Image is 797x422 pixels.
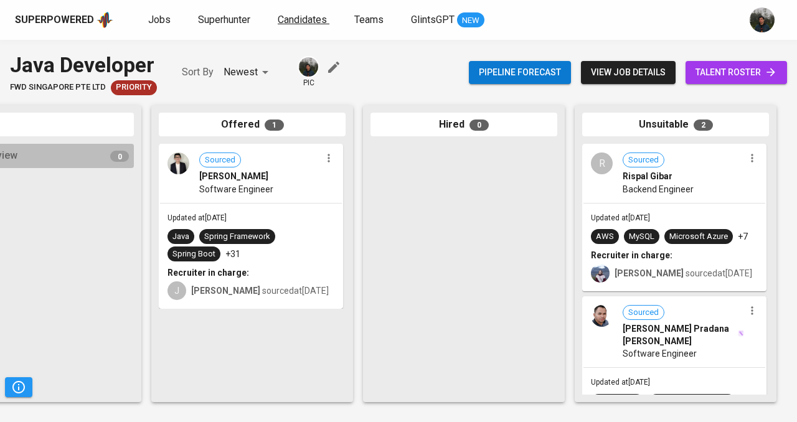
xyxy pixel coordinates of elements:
[198,14,250,26] span: Superhunter
[615,268,752,278] span: sourced at [DATE]
[167,152,189,174] img: 493ead1386a386fc272c250cc207bbe7.jpg
[591,264,610,283] img: christine.raharja@glints.com
[15,13,94,27] div: Superpowered
[10,50,157,80] div: Java Developer
[159,144,343,309] div: Sourced[PERSON_NAME]Software EngineerUpdated at[DATE]JavaSpring FrameworkSpring Boot+31Recruiter ...
[298,56,319,88] div: pic
[148,12,173,28] a: Jobs
[686,61,787,84] a: talent roster
[224,65,258,80] p: Newest
[629,231,654,243] div: MySQL
[738,330,744,336] img: magic_wand.svg
[167,213,227,222] span: Updated at [DATE]
[411,12,484,28] a: GlintsGPT NEW
[457,14,484,27] span: NEW
[354,14,384,26] span: Teams
[623,322,737,347] span: [PERSON_NAME] Pradana [PERSON_NAME]
[623,154,664,166] span: Sourced
[623,307,664,319] span: Sourced
[623,170,672,182] span: Rispal Gibar
[200,154,240,166] span: Sourced
[204,231,270,243] div: Spring Framework
[469,61,571,84] button: Pipeline forecast
[111,80,157,95] div: New Job received from Demand Team
[15,11,113,29] a: Superpoweredapp logo
[582,144,766,291] div: RSourcedRispal GibarBackend EngineerUpdated at[DATE]AWSMySQLMicrosoft Azure+7Recruiter in charge:...
[581,61,676,84] button: view job details
[615,268,684,278] b: [PERSON_NAME]
[591,213,650,222] span: Updated at [DATE]
[354,12,386,28] a: Teams
[278,12,329,28] a: Candidates
[596,231,614,243] div: AWS
[479,65,561,80] span: Pipeline forecast
[265,120,284,131] span: 1
[191,286,260,296] b: [PERSON_NAME]
[199,183,273,195] span: Software Engineer
[669,231,728,243] div: Microsoft Azure
[159,113,346,137] div: Offered
[225,248,240,260] p: +31
[750,7,775,32] img: glenn@glints.com
[224,61,273,84] div: Newest
[278,14,327,26] span: Candidates
[591,378,650,387] span: Updated at [DATE]
[182,65,214,80] p: Sort By
[591,250,672,260] b: Recruiter in charge:
[591,152,613,174] div: R
[111,82,157,93] span: Priority
[623,183,694,195] span: Backend Engineer
[199,170,268,182] span: [PERSON_NAME]
[582,113,769,137] div: Unsuitable
[5,377,32,397] button: Pipeline Triggers
[696,65,777,80] span: talent roster
[411,14,455,26] span: GlintsGPT
[591,65,666,80] span: view job details
[191,286,329,296] span: sourced at [DATE]
[591,305,613,327] img: 4bdd53899851ca0c4414c958345af109.png
[299,57,318,77] img: glenn@glints.com
[738,230,748,243] p: +7
[198,12,253,28] a: Superhunter
[172,248,215,260] div: Spring Boot
[623,347,697,360] span: Software Engineer
[370,113,557,137] div: Hired
[110,151,129,162] span: 0
[167,268,249,278] b: Recruiter in charge:
[172,231,189,243] div: Java
[469,120,489,131] span: 0
[167,281,186,300] div: J
[148,14,171,26] span: Jobs
[97,11,113,29] img: app logo
[694,120,713,131] span: 2
[10,82,106,93] span: FWD Singapore Pte Ltd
